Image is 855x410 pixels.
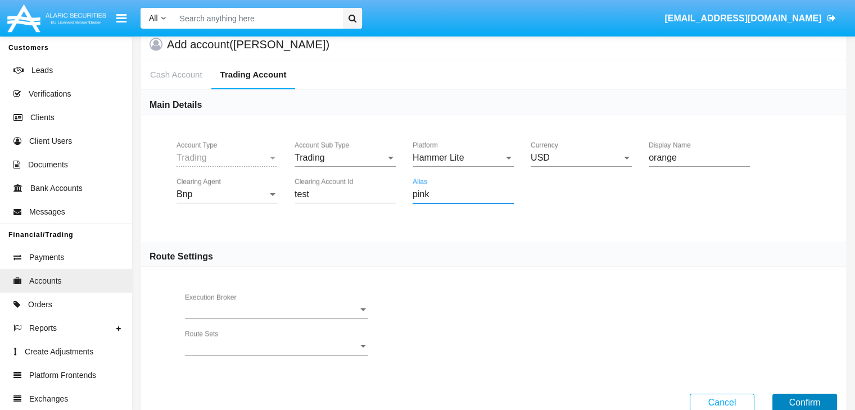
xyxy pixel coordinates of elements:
span: Client Users [29,135,72,147]
span: [EMAIL_ADDRESS][DOMAIN_NAME] [664,13,821,23]
span: Documents [28,159,68,171]
a: All [141,12,174,24]
span: Trading [295,153,325,162]
span: Bank Accounts [30,183,83,194]
span: Trading [177,153,207,162]
span: Exchanges [29,393,68,405]
span: Route Sets [185,341,358,352]
span: USD [531,153,550,162]
span: Execution Broker [185,305,358,315]
img: Logo image [6,2,108,35]
span: Leads [31,65,53,76]
span: Hammer Lite [413,153,464,162]
span: Verifications [29,88,71,100]
span: Clients [30,112,55,124]
span: Accounts [29,275,62,287]
span: All [149,13,158,22]
span: Messages [29,206,65,218]
span: Bnp [177,189,192,199]
h5: Add account ([PERSON_NAME]) [167,40,329,49]
span: Platform Frontends [29,370,96,381]
span: Create Adjustments [25,346,93,358]
input: Search [174,8,339,29]
span: Orders [28,299,52,311]
span: Reports [29,322,57,334]
a: [EMAIL_ADDRESS][DOMAIN_NAME] [659,3,841,34]
span: Payments [29,252,64,263]
h6: Main Details [150,99,202,111]
h6: Route Settings [150,250,213,263]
